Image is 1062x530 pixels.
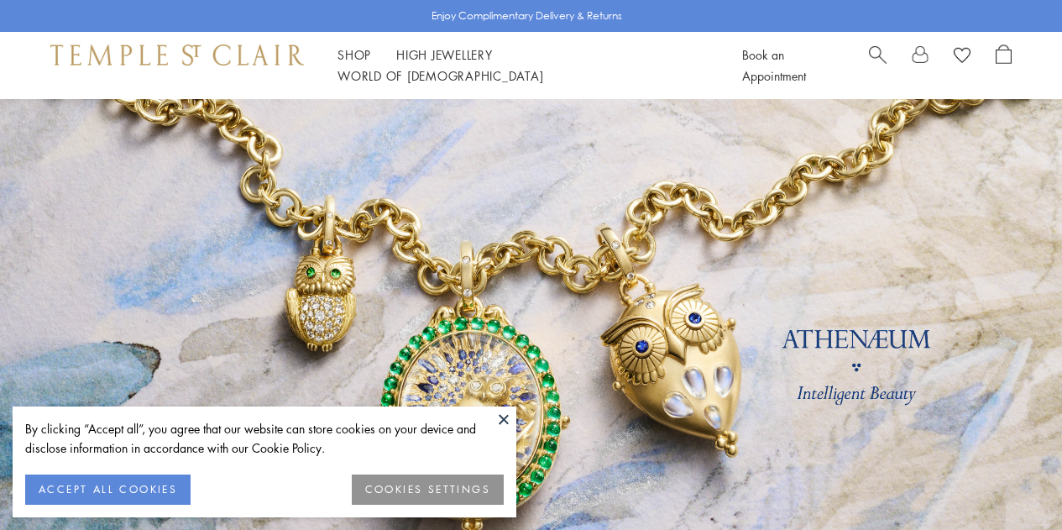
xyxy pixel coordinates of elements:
a: World of [DEMOGRAPHIC_DATA]World of [DEMOGRAPHIC_DATA] [337,67,543,84]
nav: Main navigation [337,45,704,87]
img: Temple St. Clair [50,45,304,65]
a: View Wishlist [954,45,970,70]
a: Book an Appointment [742,46,806,84]
iframe: Gorgias live chat messenger [978,451,1045,513]
a: Open Shopping Bag [996,45,1012,87]
button: COOKIES SETTINGS [352,475,504,505]
a: High JewelleryHigh Jewellery [396,46,493,63]
p: Enjoy Complimentary Delivery & Returns [432,8,622,24]
a: Search [869,45,887,87]
a: ShopShop [337,46,371,63]
div: By clicking “Accept all”, you agree that our website can store cookies on your device and disclos... [25,419,504,458]
button: ACCEPT ALL COOKIES [25,475,191,505]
